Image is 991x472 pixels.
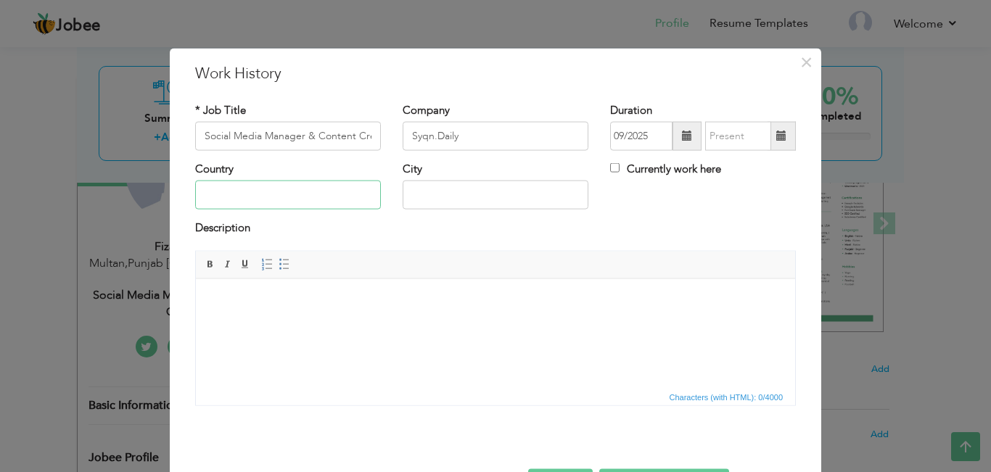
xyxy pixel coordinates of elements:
[403,102,450,117] label: Company
[276,256,292,272] a: Insert/Remove Bulleted List
[667,390,786,403] span: Characters (with HTML): 0/4000
[195,220,250,236] label: Description
[195,162,234,177] label: Country
[610,102,652,117] label: Duration
[195,62,796,84] h3: Work History
[403,162,422,177] label: City
[196,278,795,387] iframe: Rich Text Editor, workEditor
[610,163,620,173] input: Currently work here
[237,256,253,272] a: Underline
[705,122,771,151] input: Present
[794,50,818,73] button: Close
[220,256,236,272] a: Italic
[202,256,218,272] a: Bold
[610,162,721,177] label: Currently work here
[610,122,673,151] input: From
[195,102,246,117] label: * Job Title
[800,49,813,75] span: ×
[259,256,275,272] a: Insert/Remove Numbered List
[667,390,788,403] div: Statistics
